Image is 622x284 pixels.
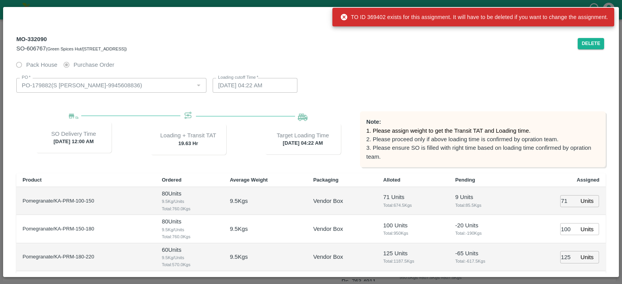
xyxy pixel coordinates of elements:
[213,78,292,93] input: Choose date, selected date is Oct 9, 2025
[26,61,58,69] span: Pack House
[183,111,193,121] img: Transit
[298,112,308,121] img: Loading
[383,249,443,258] p: 125 Units
[16,34,127,53] div: MO-332090
[560,223,577,235] input: 0
[162,254,217,261] span: 9.5 Kg/Units
[162,198,217,205] span: 9.5 Kg/Units
[16,243,155,271] td: Pomegranate / KA-PRM-180-220
[162,205,217,212] span: Total: 760.0 Kgs
[580,225,594,234] p: Units
[455,193,513,201] p: 9 Units
[455,249,513,258] p: -65 Units
[69,114,79,119] img: Delivery
[51,130,96,138] p: SO Delivery Time
[366,126,599,135] p: 1. Please assign weight to get the Transit TAT and Loading time.
[162,177,182,183] b: Ordered
[230,197,248,205] p: 9.5 Kgs
[162,217,217,226] p: 80 Units
[162,226,217,233] span: 9.5 Kg/Units
[383,221,443,230] p: 100 Units
[313,197,343,205] p: Vendor Box
[580,253,594,261] p: Units
[162,246,217,254] p: 60 Units
[455,230,513,237] span: Total: -190 Kgs
[383,177,400,183] b: Alloted
[383,230,443,237] span: Total: 950 Kgs
[578,38,604,49] button: Delete
[313,253,343,261] p: Vendor Box
[366,135,599,144] p: 2. Please proceed only if above loading time is confirmed by opration team.
[162,189,217,198] p: 80 Units
[340,10,608,24] div: TO ID 369402 exists for this assignment. It will have to be deleted if you want to change the ass...
[162,261,217,268] span: Total: 570.0 Kgs
[22,74,31,81] label: PO
[265,123,341,154] div: [DATE] 04:22 AM
[383,258,443,265] span: Total: 1187.5 Kgs
[366,119,381,125] b: Note:
[366,144,599,161] p: 3. Please ensure SO is filled with right time based on loading time confirmed by opration team.
[16,45,46,52] span: SO-606767
[560,195,577,207] input: 0
[580,197,594,205] p: Units
[218,74,259,81] label: Loading cutoff Time
[19,80,191,90] input: Select PO
[16,44,127,53] div: (Green Spices Hut/[STREET_ADDRESS])
[73,61,114,69] span: Purchase Order
[277,131,329,140] p: Target Loading Time
[16,215,155,243] td: Pomegranate / KA-PRM-150-180
[455,177,475,183] b: Pending
[16,187,155,215] td: Pomegranate / KA-PRM-100-150
[577,177,599,183] b: Assigned
[455,258,513,265] span: Total: -617.5 Kgs
[383,193,443,201] p: 71 Units
[230,253,248,261] p: 9.5 Kgs
[313,225,343,233] p: Vendor Box
[160,131,216,140] p: Loading + Transit TAT
[383,202,443,209] span: Total: 674.5 Kgs
[455,221,513,230] p: -20 Units
[230,177,268,183] b: Average Weight
[23,177,42,183] b: Product
[230,225,248,233] p: 9.5 Kgs
[560,251,577,263] input: 0
[36,122,112,153] div: [DATE] 12:00 AM
[162,233,217,240] span: Total: 760.0 Kgs
[150,124,226,155] div: 19.63 Hr
[455,202,513,209] span: Total: 85.5 Kgs
[313,177,339,183] b: Packaging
